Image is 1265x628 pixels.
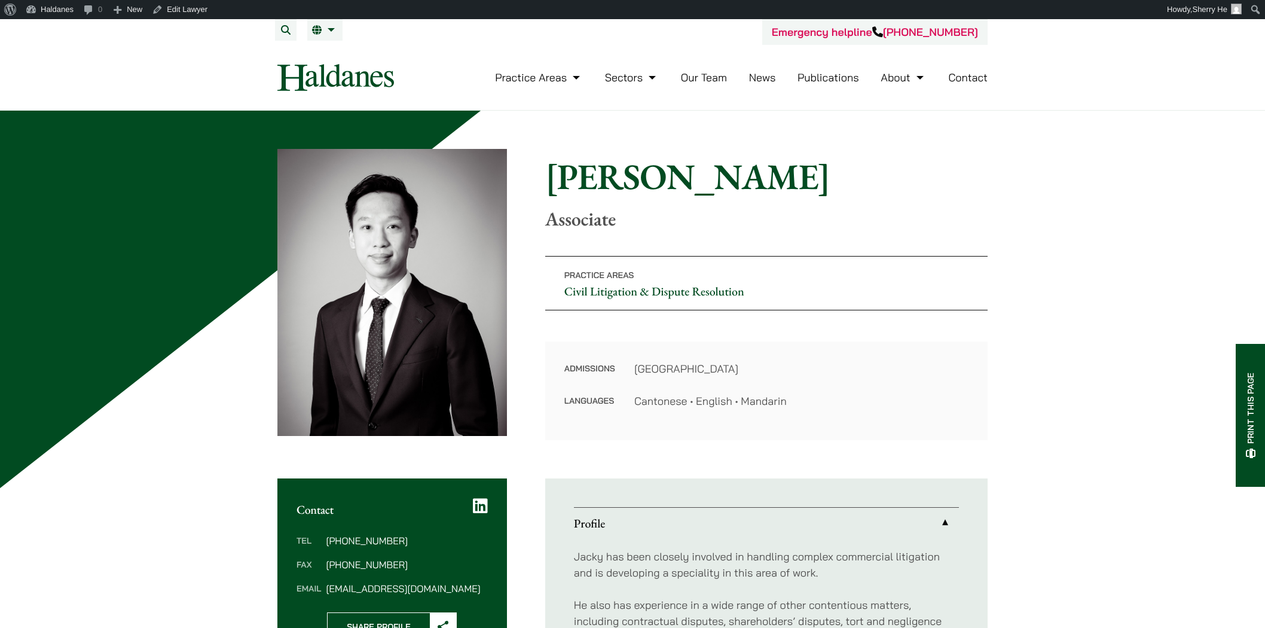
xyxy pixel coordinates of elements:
[574,508,959,539] a: Profile
[564,393,615,409] dt: Languages
[634,361,968,377] dd: [GEOGRAPHIC_DATA]
[545,155,988,198] h1: [PERSON_NAME]
[564,283,744,299] a: Civil Litigation & Dispute Resolution
[326,560,487,569] dd: [PHONE_NUMBER]
[277,64,394,91] img: Logo of Haldanes
[605,71,659,84] a: Sectors
[564,270,634,281] span: Practice Areas
[275,19,297,41] button: Search
[326,536,487,545] dd: [PHONE_NUMBER]
[797,71,859,84] a: Publications
[495,71,583,84] a: Practice Areas
[297,536,321,560] dt: Tel
[297,502,488,517] h2: Contact
[1192,5,1227,14] span: Sherry He
[297,560,321,584] dt: Fax
[634,393,968,409] dd: Cantonese • English • Mandarin
[312,25,338,35] a: EN
[881,71,926,84] a: About
[564,361,615,393] dt: Admissions
[681,71,727,84] a: Our Team
[545,208,988,230] p: Associate
[574,548,959,581] p: Jacky has been closely involved in handling complex commercial litigation and is developing a spe...
[297,584,321,593] dt: Email
[473,498,488,514] a: LinkedIn
[948,71,988,84] a: Contact
[326,584,487,593] dd: [EMAIL_ADDRESS][DOMAIN_NAME]
[749,71,776,84] a: News
[772,25,978,39] a: Emergency helpline[PHONE_NUMBER]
